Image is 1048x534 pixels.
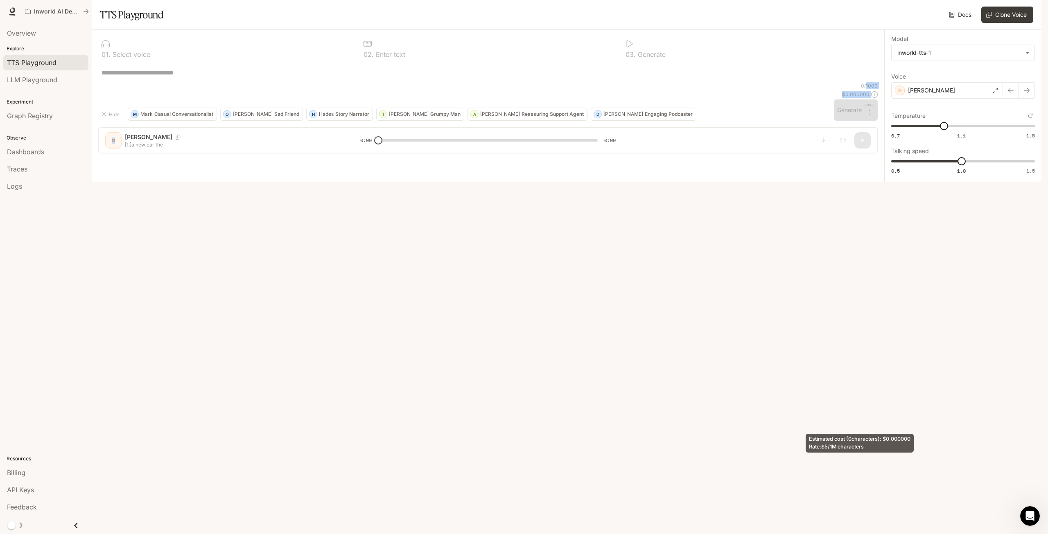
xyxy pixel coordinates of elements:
[636,51,666,58] p: Generate
[891,167,900,174] span: 0.5
[430,112,461,117] p: Grumpy Man
[806,434,914,453] div: Estimated cost ( 0 characters): $ 0.000000 Rate: $5/1M characters
[274,112,299,117] p: Sad Friend
[1026,132,1035,139] span: 1.5
[626,51,636,58] p: 0 3 .
[374,51,405,58] p: Enter text
[891,36,908,42] p: Model
[861,82,878,89] p: 0 / 1000
[102,51,111,58] p: 0 1 .
[468,108,587,121] button: A[PERSON_NAME]Reassuring Support Agent
[389,112,429,117] p: [PERSON_NAME]
[131,108,138,121] div: M
[376,108,464,121] button: T[PERSON_NAME]Grumpy Man
[908,86,955,95] p: [PERSON_NAME]
[1020,506,1040,526] iframe: Intercom live chat
[140,112,153,117] p: Mark
[897,49,1021,57] div: inworld-tts-1
[364,51,374,58] p: 0 2 .
[98,108,124,121] button: Hide
[891,74,906,79] p: Voice
[1026,167,1035,174] span: 1.5
[319,112,334,117] p: Hades
[306,108,373,121] button: HHadesStory Narrator
[111,51,150,58] p: Select voice
[1026,111,1035,120] button: Reset to default
[947,7,975,23] a: Docs
[220,108,303,121] button: O[PERSON_NAME]Sad Friend
[224,108,231,121] div: O
[892,45,1034,61] div: inworld-tts-1
[233,112,273,117] p: [PERSON_NAME]
[891,132,900,139] span: 0.7
[379,108,387,121] div: T
[480,112,520,117] p: [PERSON_NAME]
[957,167,966,174] span: 1.0
[154,112,213,117] p: Casual Conversationalist
[594,108,601,121] div: D
[128,108,217,121] button: MMarkCasual Conversationalist
[645,112,693,117] p: Engaging Podcaster
[34,8,80,15] p: Inworld AI Demos
[335,112,369,117] p: Story Narrator
[21,3,93,20] button: All workspaces
[842,91,870,98] p: $ 0.000000
[100,7,163,23] h1: TTS Playground
[981,7,1033,23] button: Clone Voice
[471,108,478,121] div: A
[522,112,584,117] p: Reassuring Support Agent
[891,113,926,119] p: Temperature
[957,132,966,139] span: 1.1
[603,112,643,117] p: [PERSON_NAME]
[309,108,317,121] div: H
[891,148,929,154] p: Talking speed
[591,108,696,121] button: D[PERSON_NAME]Engaging Podcaster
